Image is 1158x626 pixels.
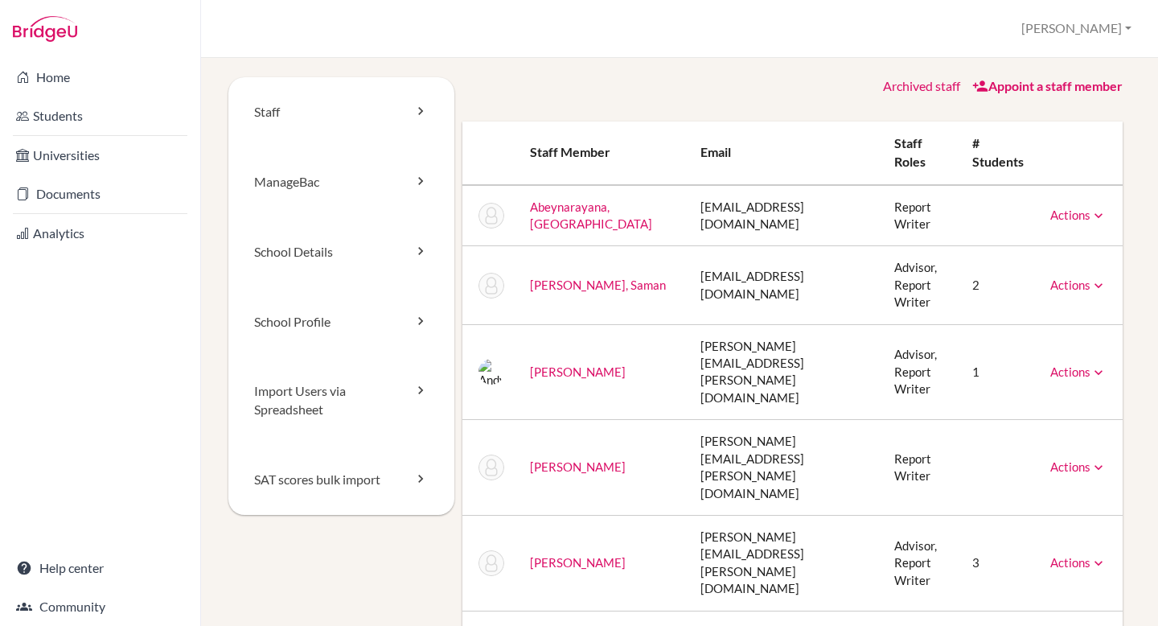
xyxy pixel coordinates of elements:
img: Bridge-U [13,16,77,42]
img: Kathleen Brophy [478,550,504,576]
td: Advisor, Report Writer [881,246,959,324]
a: Universities [3,139,197,171]
td: Report Writer [881,185,959,246]
a: Abeynarayana, [GEOGRAPHIC_DATA] [530,200,652,231]
a: ManageBac [228,147,454,217]
a: SAT scores bulk import [228,445,454,515]
img: Andy Birch [478,359,504,385]
a: Actions [1050,459,1107,474]
a: [PERSON_NAME] [530,555,626,570]
td: [EMAIL_ADDRESS][DOMAIN_NAME] [688,185,881,246]
img: Dilan Abeynarayana [478,203,504,229]
a: [PERSON_NAME], Saman [530,278,666,292]
td: 1 [959,324,1037,420]
a: Documents [3,178,197,210]
a: Staff [228,77,454,147]
th: Staff member [517,121,688,185]
td: [PERSON_NAME][EMAIL_ADDRESS][PERSON_NAME][DOMAIN_NAME] [688,420,881,516]
a: Actions [1050,208,1107,222]
img: Brooke Boldon [478,455,504,480]
td: 3 [959,516,1037,612]
button: [PERSON_NAME] [1014,14,1139,43]
a: Actions [1050,278,1107,292]
a: Students [3,100,197,132]
a: Community [3,591,197,623]
a: School Details [228,217,454,287]
a: Actions [1050,555,1107,570]
a: Archived staff [883,78,960,93]
td: [PERSON_NAME][EMAIL_ADDRESS][PERSON_NAME][DOMAIN_NAME] [688,324,881,420]
a: Import Users via Spreadsheet [228,356,454,445]
td: Advisor, Report Writer [881,324,959,420]
a: Home [3,61,197,93]
th: Email [688,121,881,185]
td: Report Writer [881,420,959,516]
td: Advisor, Report Writer [881,516,959,612]
td: 2 [959,246,1037,324]
th: # students [959,121,1037,185]
th: Staff roles [881,121,959,185]
img: Saman Azad Moustafa [478,273,504,299]
a: Appoint a staff member [972,78,1123,93]
a: Help center [3,552,197,584]
a: [PERSON_NAME] [530,459,626,474]
td: [EMAIL_ADDRESS][DOMAIN_NAME] [688,246,881,324]
td: [PERSON_NAME][EMAIL_ADDRESS][PERSON_NAME][DOMAIN_NAME] [688,516,881,612]
a: Analytics [3,217,197,249]
a: School Profile [228,287,454,357]
a: [PERSON_NAME] [530,364,626,379]
a: Actions [1050,364,1107,379]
